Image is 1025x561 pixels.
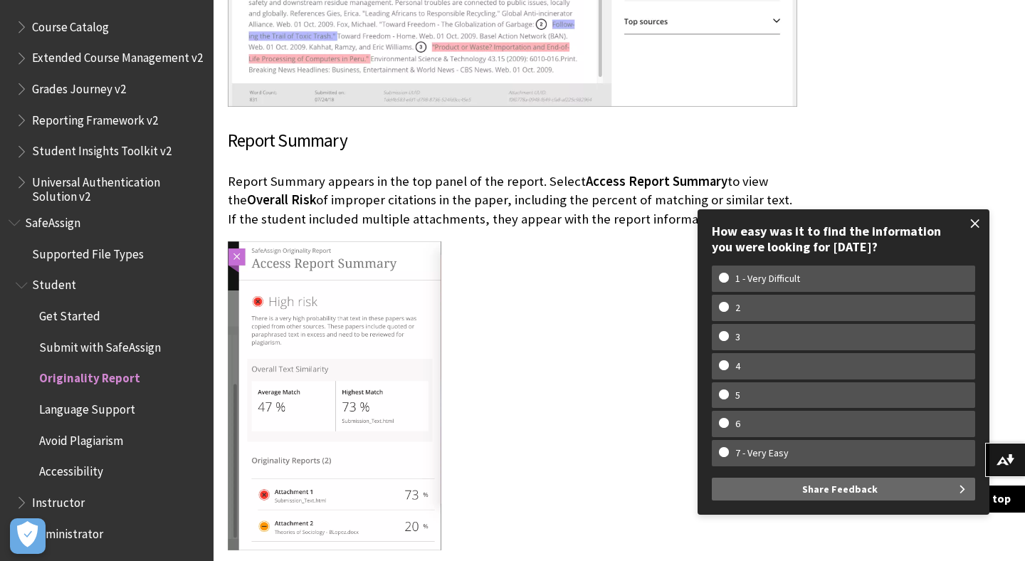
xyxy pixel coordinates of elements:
[32,77,126,96] span: Grades Journey v2
[32,140,172,159] span: Student Insights Toolkit v2
[32,108,158,127] span: Reporting Framework v2
[719,302,757,314] w-span: 2
[39,335,161,355] span: Submit with SafeAssign
[32,46,203,65] span: Extended Course Management v2
[32,491,85,510] span: Instructor
[25,211,80,230] span: SafeAssign
[39,429,123,448] span: Avoid Plagiarism
[719,447,805,459] w-span: 7 - Very Easy
[228,127,800,154] h3: Report Summary
[719,273,816,285] w-span: 1 - Very Difficult
[10,518,46,554] button: Open Preferences
[719,360,757,372] w-span: 4
[247,192,316,208] span: Overall Risk
[39,304,100,323] span: Get Started
[39,367,140,386] span: Originality Report
[228,172,800,229] p: Report Summary appears in the top panel of the report. Select to view the of improper citations i...
[719,389,757,402] w-span: 5
[32,273,76,293] span: Student
[712,478,975,500] button: Share Feedback
[39,460,103,479] span: Accessibility
[9,211,205,545] nav: Book outline for Blackboard SafeAssign
[719,331,757,343] w-span: 3
[32,242,144,261] span: Supported File Types
[32,170,204,204] span: Universal Authentication Solution v2
[719,418,757,430] w-span: 6
[39,397,135,416] span: Language Support
[32,15,109,34] span: Course Catalog
[712,224,975,254] div: How easy was it to find the information you were looking for [DATE]?
[586,173,727,189] span: Access Report Summary
[802,478,878,500] span: Share Feedback
[32,522,103,541] span: Administrator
